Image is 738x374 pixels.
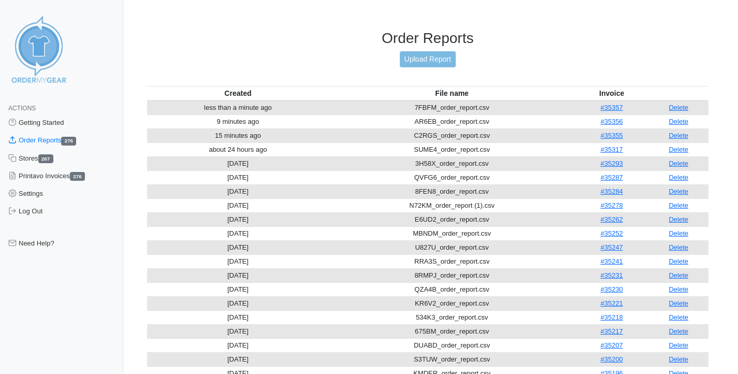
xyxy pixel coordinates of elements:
a: Delete [669,118,688,125]
a: Delete [669,299,688,307]
td: [DATE] [147,240,329,254]
a: Upload Report [400,51,456,67]
td: [DATE] [147,184,329,198]
td: [DATE] [147,338,329,352]
td: 8RMPJ_order_report.csv [329,268,575,282]
a: #35293 [600,160,623,167]
td: C2RGS_order_report.csv [329,128,575,142]
a: #35207 [600,341,623,349]
td: QVFG6_order_report.csv [329,170,575,184]
td: E6UD2_order_report.csv [329,212,575,226]
a: Delete [669,132,688,139]
td: [DATE] [147,268,329,282]
td: [DATE] [147,198,329,212]
a: #35317 [600,146,623,153]
td: N72KM_order_report (1).csv [329,198,575,212]
a: #35355 [600,132,623,139]
td: DUABD_order_report.csv [329,338,575,352]
td: [DATE] [147,310,329,324]
a: Delete [669,174,688,181]
td: [DATE] [147,254,329,268]
a: #35230 [600,285,623,293]
a: #35357 [600,104,623,111]
td: SUME4_order_report.csv [329,142,575,156]
a: #35200 [600,355,623,363]
a: Delete [669,160,688,167]
td: 675BM_order_report.csv [329,324,575,338]
td: [DATE] [147,296,329,310]
a: Delete [669,355,688,363]
td: RRA3S_order_report.csv [329,254,575,268]
td: [DATE] [147,324,329,338]
td: MBNDM_order_report.csv [329,226,575,240]
a: #35247 [600,243,623,251]
td: 8FEN8_order_report.csv [329,184,575,198]
a: #35218 [600,313,623,321]
span: Actions [8,105,36,112]
a: Delete [669,188,688,195]
a: Delete [669,215,688,223]
td: [DATE] [147,282,329,296]
a: Delete [669,341,688,349]
td: about 24 hours ago [147,142,329,156]
td: [DATE] [147,212,329,226]
a: #35241 [600,257,623,265]
a: #35356 [600,118,623,125]
a: Delete [669,243,688,251]
a: Delete [669,202,688,209]
td: [DATE] [147,226,329,240]
a: #35262 [600,215,623,223]
a: Delete [669,271,688,279]
td: [DATE] [147,352,329,366]
td: [DATE] [147,156,329,170]
a: #35284 [600,188,623,195]
th: File name [329,86,575,100]
a: Delete [669,285,688,293]
a: #35217 [600,327,623,335]
a: #35287 [600,174,623,181]
td: KR6V2_order_report.csv [329,296,575,310]
td: [DATE] [147,170,329,184]
span: 267 [38,154,53,163]
td: 9 minutes ago [147,114,329,128]
a: Delete [669,146,688,153]
td: less than a minute ago [147,100,329,115]
h3: Order Reports [147,30,709,47]
td: AR6EB_order_report.csv [329,114,575,128]
a: Delete [669,257,688,265]
span: 276 [61,137,76,146]
td: QZA4B_order_report.csv [329,282,575,296]
a: Delete [669,327,688,335]
td: 15 minutes ago [147,128,329,142]
th: Invoice [575,86,649,100]
a: #35252 [600,229,623,237]
a: #35231 [600,271,623,279]
th: Created [147,86,329,100]
a: #35221 [600,299,623,307]
a: #35278 [600,202,623,209]
td: 3H58X_order_report.csv [329,156,575,170]
td: S3TUW_order_report.csv [329,352,575,366]
td: 7FBFM_order_report.csv [329,100,575,115]
a: Delete [669,104,688,111]
td: U827U_order_report.csv [329,240,575,254]
a: Delete [669,229,688,237]
td: 534K3_order_report.csv [329,310,575,324]
a: Delete [669,313,688,321]
span: 276 [70,172,85,181]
